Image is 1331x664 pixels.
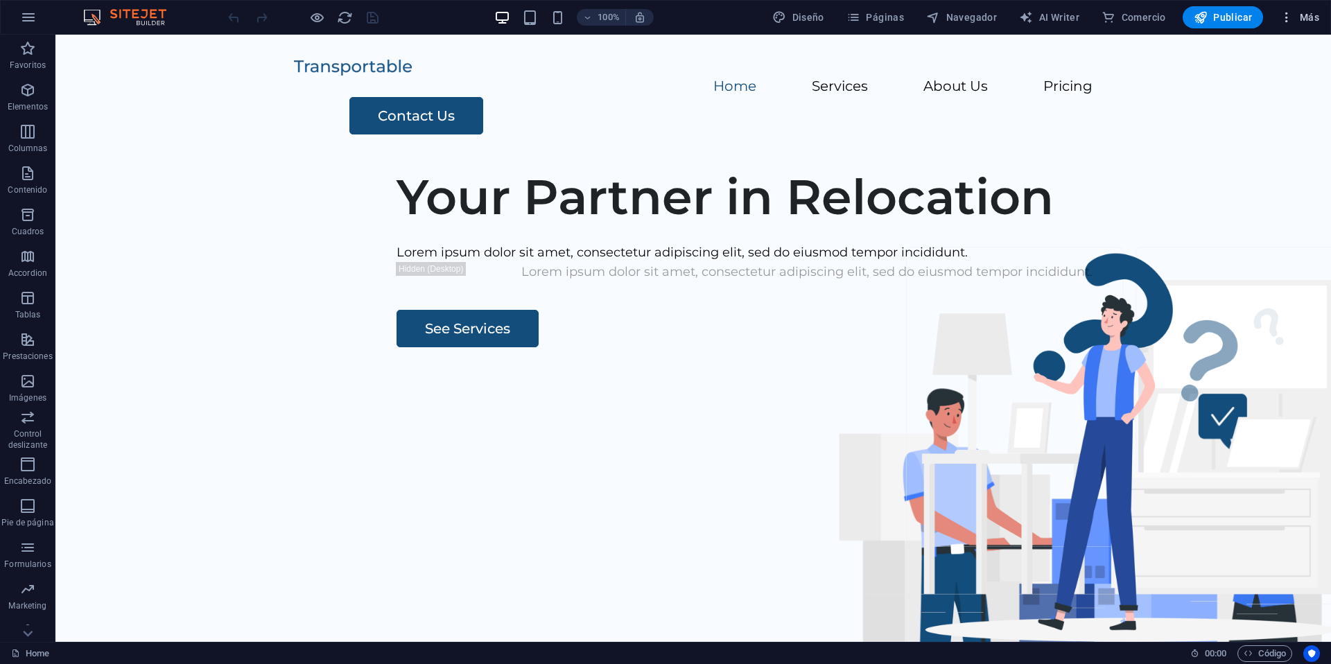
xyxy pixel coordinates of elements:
[598,9,620,26] h6: 100%
[11,645,49,662] a: Haz clic para cancelar la selección y doble clic para abrir páginas
[1303,645,1320,662] button: Usercentrics
[1194,10,1253,24] span: Publicar
[4,475,51,487] p: Encabezado
[8,268,47,279] p: Accordion
[1190,645,1227,662] h6: Tiempo de la sesión
[8,600,46,611] p: Marketing
[1205,645,1226,662] span: 00 00
[577,9,626,26] button: 100%
[921,6,1002,28] button: Navegador
[12,226,44,237] p: Cuadros
[841,6,910,28] button: Páginas
[1215,648,1217,658] span: :
[336,9,353,26] button: reload
[10,60,46,71] p: Favoritos
[8,143,48,154] p: Columnas
[308,9,325,26] button: Haz clic para salir del modo de previsualización y seguir editando
[767,6,830,28] button: Diseño
[1,517,53,528] p: Pie de página
[4,559,51,570] p: Formularios
[1183,6,1264,28] button: Publicar
[1102,10,1166,24] span: Comercio
[1014,6,1085,28] button: AI Writer
[80,9,184,26] img: Editor Logo
[9,392,46,403] p: Imágenes
[772,10,824,24] span: Diseño
[767,6,830,28] div: Diseño (Ctrl+Alt+Y)
[634,11,646,24] i: Al redimensionar, ajustar el nivel de zoom automáticamente para ajustarse al dispositivo elegido.
[8,184,47,195] p: Contenido
[1237,645,1292,662] button: Código
[926,10,997,24] span: Navegador
[1274,6,1325,28] button: Más
[1019,10,1079,24] span: AI Writer
[846,10,904,24] span: Páginas
[3,351,52,362] p: Prestaciones
[1244,645,1286,662] span: Código
[8,101,48,112] p: Elementos
[15,309,41,320] p: Tablas
[1280,10,1319,24] span: Más
[337,10,353,26] i: Volver a cargar página
[1096,6,1172,28] button: Comercio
